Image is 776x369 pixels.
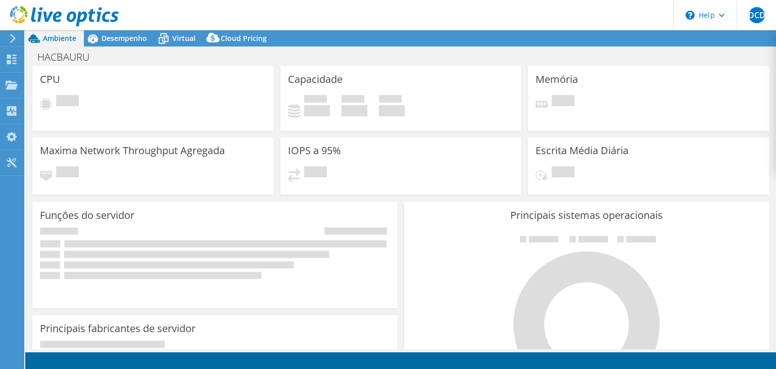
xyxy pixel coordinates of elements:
[412,210,761,221] h3: Principais sistemas operacionais
[40,210,134,221] h3: Funções do servidor
[304,105,330,116] h4: 0 GiB
[536,145,628,156] h3: Escrita Média Diária
[552,95,574,109] span: Pendente
[56,95,79,109] span: Pendente
[40,323,196,334] h3: Principais fabricantes de servidor
[304,166,327,180] span: Pendente
[342,105,367,116] h4: 0 GiB
[40,74,60,85] h3: CPU
[40,145,225,156] h3: Maxima Network Throughput Agregada
[536,74,578,85] h3: Memória
[304,95,327,105] span: Usado
[56,166,79,180] span: Pendente
[379,95,402,105] span: Total
[288,74,343,85] h3: Capacidade
[686,11,695,20] svg: \n
[172,33,196,43] span: Virtual
[221,33,267,43] span: Cloud Pricing
[288,145,341,156] h3: IOPS a 95%
[342,95,364,105] span: Disponível
[552,166,574,180] span: Pendente
[102,33,147,43] span: Desempenho
[43,33,76,43] span: Ambiente
[749,7,765,23] span: HDCDB
[33,52,105,63] h1: HACBAURU
[379,105,405,116] h4: 0 GiB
